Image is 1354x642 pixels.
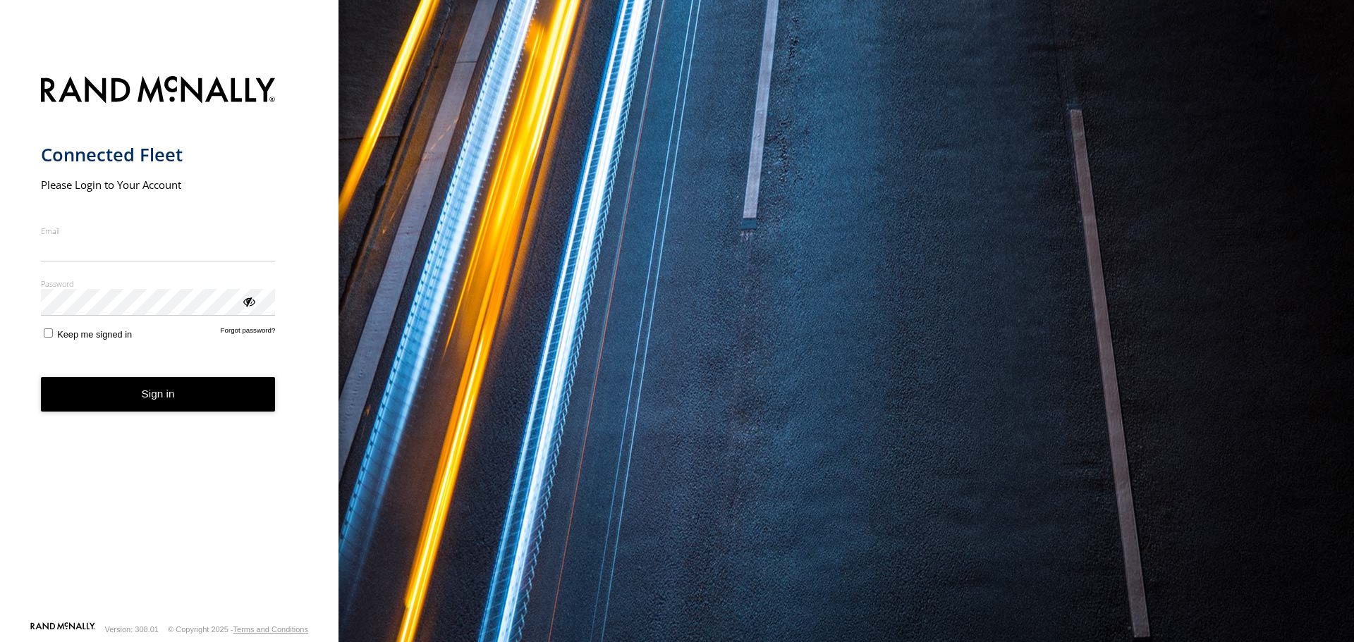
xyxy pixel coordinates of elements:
img: Rand McNally [41,73,276,109]
input: Keep me signed in [44,328,53,338]
span: Keep me signed in [57,329,132,340]
label: Email [41,226,276,236]
div: © Copyright 2025 - [168,625,308,634]
label: Password [41,278,276,289]
h2: Please Login to Your Account [41,178,276,192]
div: ViewPassword [241,294,255,308]
a: Visit our Website [30,622,95,636]
a: Terms and Conditions [233,625,308,634]
button: Sign in [41,377,276,412]
a: Forgot password? [221,326,276,340]
form: main [41,68,298,621]
div: Version: 308.01 [105,625,159,634]
h1: Connected Fleet [41,143,276,166]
